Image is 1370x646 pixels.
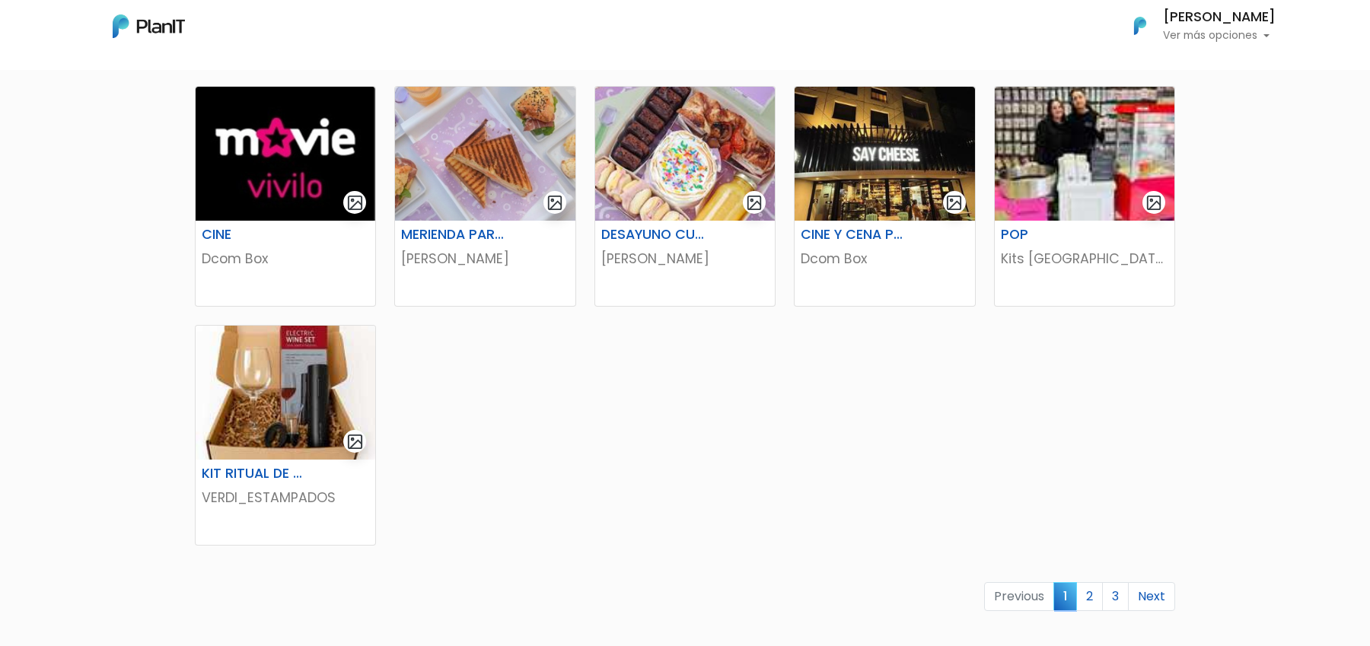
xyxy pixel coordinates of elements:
[1128,582,1175,611] a: Next
[1076,582,1103,611] a: 2
[346,194,364,212] img: gallery-light
[394,86,575,307] a: gallery-light MERIENDA PARA 2 [PERSON_NAME]
[546,194,564,212] img: gallery-light
[794,86,975,307] a: gallery-light CINE Y CENA PARA 2 Dcom Box
[1102,582,1129,611] a: 3
[202,249,369,269] p: Dcom Box
[1114,6,1276,46] button: PlanIt Logo [PERSON_NAME] Ver más opciones
[392,227,516,243] h6: MERIENDA PARA 2
[78,14,219,44] div: ¿Necesitás ayuda?
[995,87,1174,221] img: thumb_WhatsApp_Image_2025-08-05_at_15.02.35__1_.jpeg
[202,488,369,508] p: VERDI_ESTAMPADOS
[1163,30,1276,41] p: Ver más opciones
[594,86,776,307] a: gallery-light DESAYUNO CUMPLE PARA 1 [PERSON_NAME]
[1123,9,1157,43] img: PlanIt Logo
[801,249,968,269] p: Dcom Box
[196,87,375,221] img: thumb_thumb_moviecenter_logo.jpeg
[795,87,974,221] img: thumb_WhatsApp_Image_2024-05-31_at_10.12.15.jpeg
[195,325,376,546] a: gallery-light KIT RITUAL DE VINO VERDI_ESTAMPADOS
[346,433,364,450] img: gallery-light
[196,326,375,460] img: thumb_WhatsApp_Image_2025-06-21_at_13.20.07.jpeg
[945,194,963,212] img: gallery-light
[195,86,376,307] a: gallery-light CINE Dcom Box
[1053,582,1077,610] span: 1
[792,227,916,243] h6: CINE Y CENA PARA 2
[113,14,185,38] img: PlanIt Logo
[595,87,775,221] img: thumb_WhatsApp_Image_2025-02-28_at_13.43.42__2_.jpeg
[193,466,317,482] h6: KIT RITUAL DE VINO
[1145,194,1163,212] img: gallery-light
[746,194,763,212] img: gallery-light
[395,87,575,221] img: thumb_thumb_194E8C92-9FC3-430B-9E41-01D9E9B75AED.jpeg
[592,227,716,243] h6: DESAYUNO CUMPLE PARA 1
[193,227,317,243] h6: CINE
[601,249,769,269] p: [PERSON_NAME]
[1001,249,1168,269] p: Kits [GEOGRAPHIC_DATA]
[401,249,569,269] p: [PERSON_NAME]
[992,227,1116,243] h6: POP
[1163,11,1276,24] h6: [PERSON_NAME]
[994,86,1175,307] a: gallery-light POP Kits [GEOGRAPHIC_DATA]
